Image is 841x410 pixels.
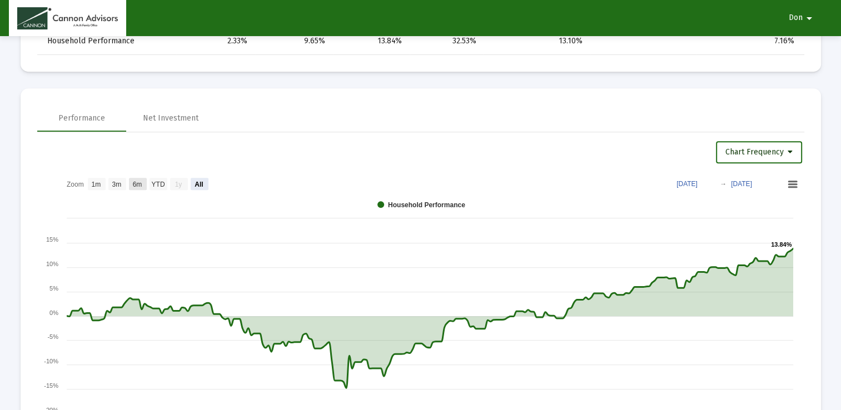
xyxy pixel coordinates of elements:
text: 3m [112,181,121,188]
td: Household Performance [37,28,177,55]
text: 13.84% [771,241,792,248]
text: 1m [91,181,101,188]
text: 1y [175,181,182,188]
img: Dashboard [17,7,118,29]
button: Don [775,7,829,29]
text: -5% [47,333,58,340]
div: 13.10% [491,36,582,47]
text: YTD [151,181,165,188]
div: 32.53% [417,36,476,47]
text: [DATE] [676,180,698,188]
div: 7.16% [704,36,794,47]
div: Net Investment [143,113,198,124]
div: 13.84% [341,36,402,47]
button: Chart Frequency [716,141,802,163]
text: -10% [44,358,58,364]
text: Household Performance [388,201,465,209]
text: 15% [46,236,58,243]
text: → [720,180,726,188]
text: [DATE] [731,180,752,188]
div: 2.33% [184,36,247,47]
text: -15% [44,382,58,389]
mat-icon: arrow_drop_down [803,7,816,29]
text: All [195,181,203,188]
text: 6m [132,181,142,188]
span: Don [789,13,803,23]
text: 5% [49,285,58,292]
div: Performance [58,113,105,124]
div: 9.65% [263,36,325,47]
text: 10% [46,261,58,267]
span: Chart Frequency [725,147,793,157]
text: 0% [49,309,58,316]
text: Zoom [67,181,84,188]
